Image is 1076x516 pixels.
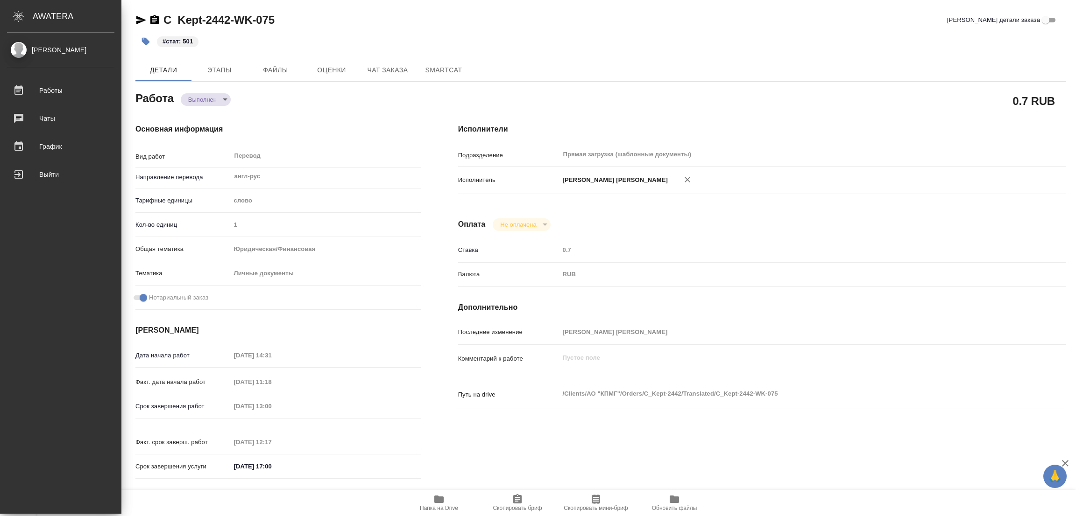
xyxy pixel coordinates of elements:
p: Срок завершения работ [135,402,231,411]
p: Тарифные единицы [135,196,231,205]
span: [PERSON_NAME] детали заказа [947,15,1040,25]
h4: Дополнительно [458,302,1066,313]
input: Пустое поле [231,435,312,449]
div: Выйти [7,167,114,181]
button: 🙏 [1043,465,1067,488]
div: Чаты [7,112,114,126]
p: Срок завершения услуги [135,462,231,471]
span: Обновить файлы [652,505,697,511]
span: Скопировать бриф [493,505,542,511]
a: Работы [2,79,119,102]
span: Скопировать мини-бриф [564,505,628,511]
span: Нотариальный заказ [149,293,208,302]
p: Факт. дата начала работ [135,377,231,387]
div: Выполнен [181,93,231,106]
button: Добавить тэг [135,31,156,52]
div: AWATERA [33,7,121,26]
span: Детали [141,64,186,76]
div: График [7,139,114,153]
p: Дата начала работ [135,351,231,360]
p: Ставка [458,245,559,255]
a: Чаты [2,107,119,130]
button: Папка на Drive [400,490,478,516]
p: [PERSON_NAME] [PERSON_NAME] [559,175,668,185]
p: Общая тематика [135,244,231,254]
h2: 0.7 RUB [1012,93,1055,109]
input: ✎ Введи что-нибудь [231,460,312,473]
p: Подразделение [458,151,559,160]
h2: Работа [135,89,174,106]
a: График [2,135,119,158]
p: Комментарий к работе [458,354,559,363]
h4: Исполнители [458,124,1066,135]
p: #стат: 501 [163,37,193,46]
div: RUB [559,266,1015,282]
p: Тематика [135,269,231,278]
p: Кол-во единиц [135,220,231,230]
button: Скопировать ссылку [149,14,160,26]
span: 🙏 [1047,467,1063,486]
button: Скопировать бриф [478,490,557,516]
span: Оценки [309,64,354,76]
p: Исполнитель [458,175,559,185]
button: Скопировать мини-бриф [557,490,635,516]
p: Вид работ [135,152,231,161]
div: Выполнен [493,218,550,231]
input: Пустое поле [231,218,421,231]
div: слово [231,193,421,209]
div: [PERSON_NAME] [7,45,114,55]
p: Валюта [458,270,559,279]
input: Пустое поле [231,375,312,389]
span: Файлы [253,64,298,76]
span: Этапы [197,64,242,76]
button: Не оплачена [497,221,539,229]
button: Обновить файлы [635,490,714,516]
a: Выйти [2,163,119,186]
span: стат: 501 [156,37,199,45]
h4: Основная информация [135,124,421,135]
p: Путь на drive [458,390,559,399]
input: Пустое поле [231,399,312,413]
p: Факт. срок заверш. работ [135,438,231,447]
span: Папка на Drive [420,505,458,511]
h4: Оплата [458,219,486,230]
div: Личные документы [231,265,421,281]
div: Работы [7,84,114,98]
button: Выполнен [185,96,219,104]
p: Направление перевода [135,173,231,182]
p: Последнее изменение [458,328,559,337]
input: Пустое поле [559,243,1015,257]
div: Юридическая/Финансовая [231,241,421,257]
button: Скопировать ссылку для ЯМессенджера [135,14,147,26]
button: Удалить исполнителя [677,169,698,190]
textarea: /Clients/АО "КПМГ"/Orders/C_Kept-2442/Translated/C_Kept-2442-WK-075 [559,386,1015,402]
input: Пустое поле [231,349,312,362]
span: SmartCat [421,64,466,76]
span: Чат заказа [365,64,410,76]
a: C_Kept-2442-WK-075 [163,14,275,26]
input: Пустое поле [559,325,1015,339]
h4: [PERSON_NAME] [135,325,421,336]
